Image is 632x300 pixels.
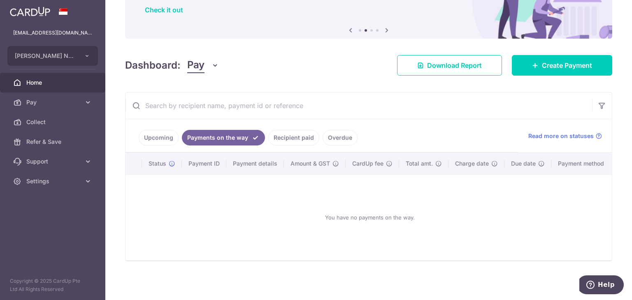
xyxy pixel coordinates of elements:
span: Create Payment [542,60,592,70]
img: CardUp [10,7,50,16]
h4: Dashboard: [125,58,181,73]
span: CardUp fee [352,159,383,168]
span: Home [26,78,81,87]
iframe: Opens a widget where you can find more information [579,275,624,296]
a: Overdue [323,130,358,145]
span: [PERSON_NAME] NOODLE MANUFACTURER [15,52,76,60]
button: Pay [187,58,219,73]
a: Download Report [397,55,502,76]
span: Settings [26,177,81,185]
span: Refer & Save [26,138,81,146]
th: Payment method [551,153,614,174]
p: [EMAIL_ADDRESS][DOMAIN_NAME] [13,29,92,37]
span: Total amt. [406,159,433,168]
span: Status [149,159,166,168]
a: Read more on statuses [528,132,602,140]
span: Due date [511,159,536,168]
a: Check it out [145,6,183,14]
div: You have no payments on the way. [135,181,604,254]
span: Download Report [427,60,482,70]
a: Create Payment [512,55,612,76]
a: Recipient paid [268,130,319,145]
th: Payment ID [182,153,226,174]
button: [PERSON_NAME] NOODLE MANUFACTURER [7,46,98,66]
span: Support [26,157,81,166]
a: Upcoming [139,130,179,145]
span: Read more on statuses [528,132,594,140]
a: Payments on the way [182,130,265,145]
th: Payment details [226,153,284,174]
input: Search by recipient name, payment id or reference [125,92,592,119]
span: Amount & GST [290,159,330,168]
span: Charge date [455,159,489,168]
span: Pay [187,58,204,73]
span: Collect [26,118,81,126]
span: Pay [26,98,81,106]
